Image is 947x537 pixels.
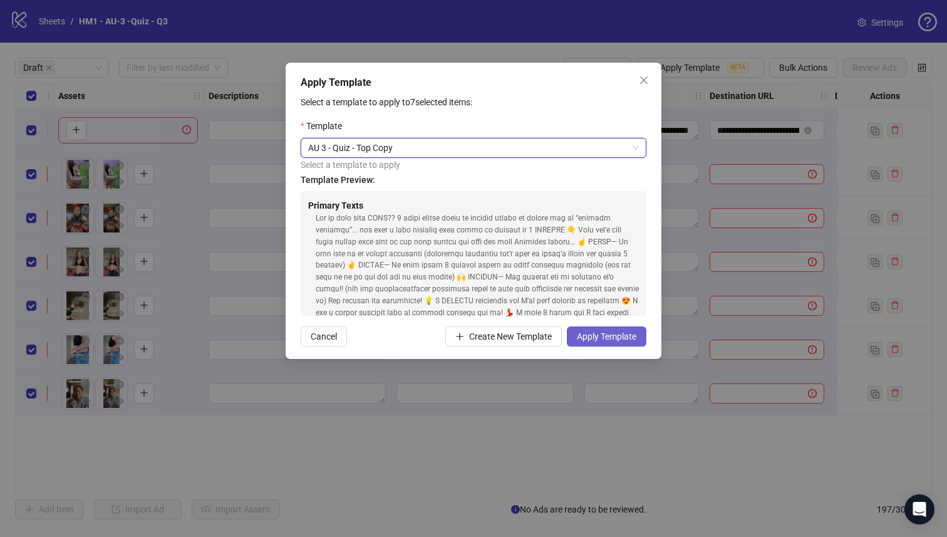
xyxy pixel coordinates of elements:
span: AU 3 - Quiz - Top Copy [308,138,639,157]
span: Apply Template [577,331,636,341]
span: plus [455,332,464,341]
span: Create New Template [469,331,552,341]
button: Apply Template [567,326,646,347]
button: Cancel [301,326,347,347]
button: Close [634,70,654,90]
label: Template [301,119,350,133]
span: close [639,75,649,85]
button: Create New Template [445,326,562,347]
p: Select a template to apply to 7 selected items: [301,95,646,109]
div: Apply Template [301,75,646,90]
div: Lor ip dolo sita CONS?? 9 adipi elitse doeiu te incidid utlabo et dolore mag al “enimadm veniamqu... [316,212,639,390]
div: Open Intercom Messenger [904,494,934,524]
div: Select a template to apply [301,158,646,172]
span: Cancel [311,331,337,341]
strong: Primary Texts [308,201,363,211]
h4: Template Preview: [301,173,646,187]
